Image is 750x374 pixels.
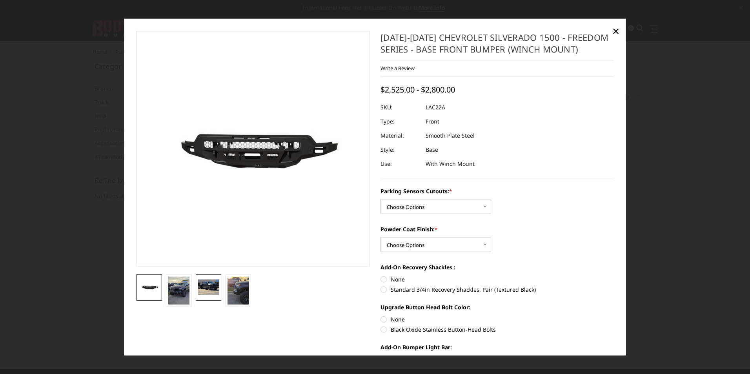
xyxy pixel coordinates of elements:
a: Close [610,24,622,37]
img: 2022-2025 Chevrolet Silverado 1500 - Freedom Series - Base Front Bumper (winch mount) [198,280,219,295]
img: 2022-2025 Chevrolet Silverado 1500 - Freedom Series - Base Front Bumper (winch mount) [139,281,160,293]
label: Add-On Recovery Shackles : [380,263,614,271]
span: × [612,22,619,39]
dt: Material: [380,129,420,143]
dt: SKU: [380,100,420,114]
label: Powder Coat Finish: [380,225,614,233]
label: None [380,315,614,323]
iframe: Chat Widget [711,336,750,374]
dd: Smooth Plate Steel [426,129,475,143]
img: 2022-2025 Chevrolet Silverado 1500 - Freedom Series - Base Front Bumper (winch mount) [168,276,189,304]
span: $2,525.00 - $2,800.00 [380,84,455,95]
a: 2022-2025 Chevrolet Silverado 1500 - Freedom Series - Base Front Bumper (winch mount) [137,31,370,266]
label: None [380,355,614,363]
dt: Type: [380,114,420,129]
label: Parking Sensors Cutouts: [380,187,614,195]
a: Write a Review [380,65,415,72]
dt: Style: [380,143,420,157]
dd: With Winch Mount [426,157,475,171]
img: 2022-2025 Chevrolet Silverado 1500 - Freedom Series - Base Front Bumper (winch mount) [228,276,249,304]
label: Upgrade Button Head Bolt Color: [380,303,614,311]
dd: Base [426,143,438,157]
label: Black Oxide Stainless Button-Head Bolts [380,325,614,334]
label: Standard 3/4in Recovery Shackles, Pair (Textured Black) [380,285,614,294]
dd: LAC22A [426,100,445,114]
dd: Front [426,114,439,129]
dt: Use: [380,157,420,171]
h1: [DATE]-[DATE] Chevrolet Silverado 1500 - Freedom Series - Base Front Bumper (winch mount) [380,31,614,60]
label: None [380,275,614,283]
label: Add-On Bumper Light Bar: [380,343,614,351]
